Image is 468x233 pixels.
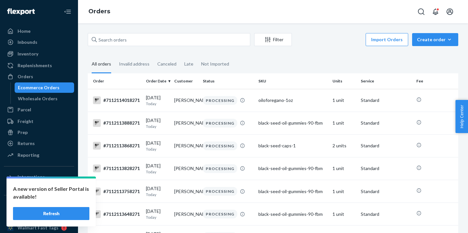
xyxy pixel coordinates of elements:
[146,140,169,152] div: [DATE]
[4,104,74,115] a: Parcel
[146,117,169,129] div: [DATE]
[330,203,358,226] td: 1 unit
[4,185,74,192] a: Add Integration
[172,180,200,203] td: [PERSON_NAME]
[146,185,169,197] div: [DATE]
[18,140,35,147] div: Returns
[93,142,141,150] div: #7112113868271
[157,55,176,72] div: Canceled
[361,211,411,217] p: Standard
[18,129,28,136] div: Prep
[258,97,327,104] div: oiloforegano-1oz
[146,124,169,129] p: Today
[201,55,229,72] div: Not Imported
[93,96,141,104] div: #7112114018271
[4,201,74,211] button: Fast Tags
[83,2,115,21] ol: breadcrumbs
[361,120,411,126] p: Standard
[18,51,38,57] div: Inventory
[4,26,74,36] a: Home
[146,192,169,197] p: Today
[330,89,358,112] td: 1 unit
[93,119,141,127] div: #7112113888271
[361,97,411,104] p: Standard
[18,62,52,69] div: Replenishments
[18,225,58,231] div: Walmart Fast Tags
[258,188,327,195] div: black-seed-oil-gummies-90-fbm
[15,93,74,104] a: Wholesale Orders
[203,141,237,150] div: PROCESSING
[143,73,172,89] th: Order Date
[18,106,31,113] div: Parcel
[256,73,330,89] th: SKU
[146,169,169,175] p: Today
[258,211,327,217] div: black-seed-oil-gummies-90-fbm
[4,60,74,71] a: Replenishments
[4,150,74,160] a: Reporting
[330,112,358,134] td: 1 unit
[172,89,200,112] td: [PERSON_NAME]
[18,28,31,34] div: Home
[172,157,200,180] td: [PERSON_NAME]
[93,165,141,172] div: #7112113828271
[455,100,468,133] button: Help Center
[4,212,74,222] a: Shopify Fast Tags
[258,142,327,149] div: black-seed-caps-1
[172,203,200,226] td: [PERSON_NAME]
[4,37,74,47] a: Inbounds
[146,101,169,106] p: Today
[93,210,141,218] div: #7112113648271
[146,146,169,152] p: Today
[13,207,89,220] button: Refresh
[146,94,169,106] div: [DATE]
[254,36,292,43] div: Filter
[414,73,458,89] th: Fee
[200,73,256,89] th: Status
[361,142,411,149] p: Standard
[330,134,358,157] td: 2 units
[258,120,327,126] div: black-seed-oil-gummies-90-fbm
[4,116,74,127] a: Freight
[18,174,45,180] div: Integrations
[412,33,458,46] button: Create order
[4,71,74,82] a: Orders
[361,165,411,172] p: Standard
[203,187,237,196] div: PROCESSING
[88,8,110,15] a: Orders
[172,112,200,134] td: [PERSON_NAME]
[330,180,358,203] td: 1 unit
[4,223,74,233] a: Walmart Fast Tags
[203,164,237,173] div: PROCESSING
[258,165,327,172] div: black-seed-oil-gummies-90-fbm
[13,185,89,201] p: A new version of Seller Portal is available!
[18,39,37,45] div: Inbounds
[88,33,250,46] input: Search orders
[119,55,149,72] div: Invalid address
[4,138,74,149] a: Returns
[203,96,237,105] div: PROCESSING
[443,5,456,18] button: Open account menu
[4,172,74,182] button: Integrations
[203,210,237,218] div: PROCESSING
[330,157,358,180] td: 1 unit
[18,152,39,158] div: Reporting
[417,36,453,43] div: Create order
[93,188,141,195] div: #7112113758271
[429,5,442,18] button: Open notifications
[146,163,169,175] div: [DATE]
[146,208,169,220] div: [DATE]
[61,5,74,18] button: Close Navigation
[361,188,411,195] p: Standard
[18,84,59,91] div: Ecommerce Orders
[366,33,408,46] button: Import Orders
[18,73,33,80] div: Orders
[18,95,58,102] div: Wholesale Orders
[184,55,193,72] div: Late
[358,73,414,89] th: Service
[203,119,237,128] div: PROCESSING
[7,8,35,15] img: Flexport logo
[18,118,33,125] div: Freight
[174,78,197,84] div: Customer
[88,73,143,89] th: Order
